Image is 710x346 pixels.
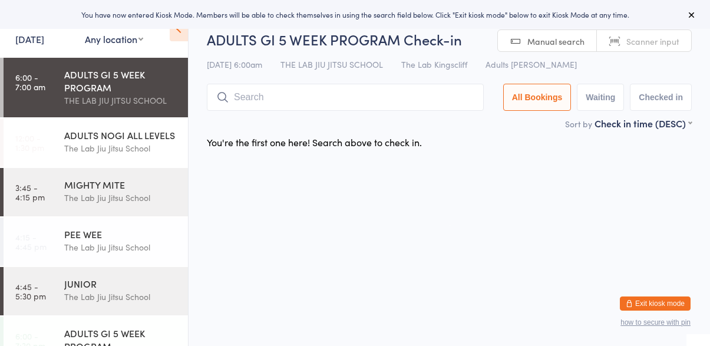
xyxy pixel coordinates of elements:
[630,84,692,111] button: Checked in
[565,118,592,130] label: Sort by
[64,128,178,141] div: ADULTS NOGI ALL LEVELS
[207,29,692,49] h2: ADULTS GI 5 WEEK PROGRAM Check-in
[64,277,178,290] div: JUNIOR
[19,9,691,19] div: You have now entered Kiosk Mode. Members will be able to check themselves in using the search fie...
[486,58,577,70] span: Adults [PERSON_NAME]
[207,136,422,149] div: You're the first one here! Search above to check in.
[64,240,178,254] div: The Lab Jiu Jitsu School
[626,35,679,47] span: Scanner input
[595,117,692,130] div: Check in time (DESC)
[577,84,624,111] button: Waiting
[4,118,188,167] a: 12:00 -1:30 pmADULTS NOGI ALL LEVELSThe Lab Jiu Jitsu School
[207,84,484,111] input: Search
[15,73,45,91] time: 6:00 - 7:00 am
[620,296,691,311] button: Exit kiosk mode
[15,183,45,202] time: 3:45 - 4:15 pm
[280,58,383,70] span: THE LAB JIU JITSU SCHOOL
[64,94,178,107] div: THE LAB JIU JITSU SCHOOL
[64,178,178,191] div: MIGHTY MITE
[207,58,262,70] span: [DATE] 6:00am
[4,218,188,266] a: 4:15 -4:45 pmPEE WEEThe Lab Jiu Jitsu School
[15,282,46,301] time: 4:45 - 5:30 pm
[64,290,178,304] div: The Lab Jiu Jitsu School
[64,228,178,240] div: PEE WEE
[64,68,178,94] div: ADULTS GI 5 WEEK PROGRAM
[15,133,44,152] time: 12:00 - 1:30 pm
[401,58,467,70] span: The Lab Kingscliff
[85,32,143,45] div: Any location
[4,267,188,315] a: 4:45 -5:30 pmJUNIORThe Lab Jiu Jitsu School
[64,141,178,155] div: The Lab Jiu Jitsu School
[15,232,47,251] time: 4:15 - 4:45 pm
[4,58,188,117] a: 6:00 -7:00 amADULTS GI 5 WEEK PROGRAMTHE LAB JIU JITSU SCHOOL
[15,32,44,45] a: [DATE]
[527,35,584,47] span: Manual search
[503,84,572,111] button: All Bookings
[4,168,188,216] a: 3:45 -4:15 pmMIGHTY MITEThe Lab Jiu Jitsu School
[620,318,691,327] button: how to secure with pin
[64,191,178,205] div: The Lab Jiu Jitsu School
